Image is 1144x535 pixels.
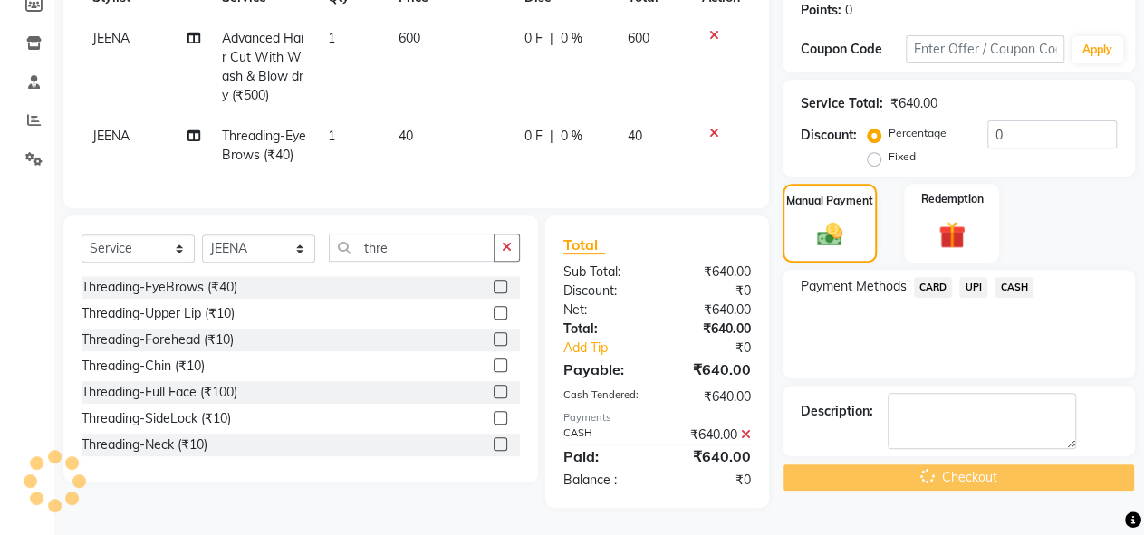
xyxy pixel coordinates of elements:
div: Total: [550,320,657,339]
div: Payments [563,410,751,425]
span: Total [563,235,605,254]
div: ₹640.00 [657,425,764,444]
div: Balance : [550,471,657,490]
div: Points: [801,1,841,20]
div: CASH [550,425,657,444]
span: 40 [627,128,641,144]
span: 0 % [561,127,582,146]
img: _cash.svg [809,220,851,249]
div: Coupon Code [801,40,906,59]
a: Add Tip [550,339,675,358]
div: Threading-SideLock (₹10) [82,409,231,428]
input: Enter Offer / Coupon Code [906,35,1064,63]
div: Threading-EyeBrows (₹40) [82,278,237,297]
span: 40 [399,128,413,144]
div: ₹640.00 [657,301,764,320]
span: Payment Methods [801,277,907,296]
div: Threading-Full Face (₹100) [82,383,237,402]
div: Threading-Chin (₹10) [82,357,205,376]
label: Manual Payment [786,193,873,209]
div: ₹0 [675,339,764,358]
div: ₹0 [657,282,764,301]
div: 0 [845,1,852,20]
div: Discount: [801,126,857,145]
div: Payable: [550,358,657,380]
div: Threading-Neck (₹10) [82,435,207,454]
div: Threading-Forehead (₹10) [82,330,234,349]
div: Description: [801,402,873,421]
div: ₹640.00 [657,320,764,339]
div: Net: [550,301,657,320]
span: | [550,127,553,146]
span: CARD [914,277,953,298]
span: Advanced Hair Cut With Wash & Blow dry (₹500) [222,30,303,103]
label: Redemption [920,191,983,207]
span: UPI [959,277,987,298]
div: Discount: [550,282,657,301]
label: Fixed [889,148,916,165]
span: 0 F [524,29,543,48]
div: Threading-Upper Lip (₹10) [82,304,235,323]
button: Apply [1072,36,1123,63]
div: ₹640.00 [657,387,764,406]
span: JEENA [92,30,130,46]
span: 1 [328,30,335,46]
div: Cash Tendered: [550,387,657,406]
div: ₹640.00 [657,263,764,282]
span: Threading-EyeBrows (₹40) [222,128,306,163]
div: ₹640.00 [890,94,937,113]
div: ₹640.00 [657,445,764,467]
div: Sub Total: [550,263,657,282]
span: CASH [995,277,1033,298]
span: 1 [328,128,335,144]
span: 600 [399,30,420,46]
div: ₹640.00 [657,358,764,380]
span: 600 [627,30,649,46]
span: | [550,29,553,48]
input: Search or Scan [329,234,495,262]
div: Paid: [550,445,657,467]
span: 0 F [524,127,543,146]
label: Percentage [889,125,947,141]
div: ₹0 [657,471,764,490]
img: _gift.svg [930,218,975,252]
span: 0 % [561,29,582,48]
span: JEENA [92,128,130,144]
div: Service Total: [801,94,883,113]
